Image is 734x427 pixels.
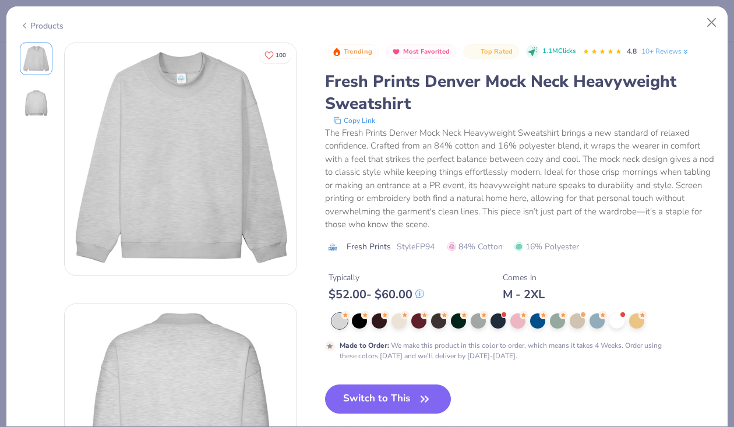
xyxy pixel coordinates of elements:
[65,43,297,275] img: Front
[340,340,668,361] div: We make this product in this color to order, which means it takes 4 Weeks. Order using these colo...
[627,47,637,56] span: 4.8
[542,47,576,57] span: 1.1M Clicks
[325,384,451,414] button: Switch to This
[329,271,424,284] div: Typically
[481,48,513,55] span: Top Rated
[340,341,389,350] strong: Made to Order :
[325,70,715,115] div: Fresh Prints Denver Mock Neck Heavyweight Sweatshirt
[347,241,391,253] span: Fresh Prints
[325,242,341,252] img: brand logo
[701,12,723,34] button: Close
[641,46,690,57] a: 10+ Reviews
[259,47,291,63] button: Like
[276,52,286,58] span: 100
[447,241,503,253] span: 84% Cotton
[329,287,424,302] div: $ 52.00 - $ 60.00
[326,44,379,59] button: Badge Button
[22,89,50,117] img: Back
[463,44,519,59] button: Badge Button
[403,48,450,55] span: Most Favorited
[503,287,545,302] div: M - 2XL
[332,47,341,57] img: Trending sort
[344,48,372,55] span: Trending
[386,44,456,59] button: Badge Button
[325,126,715,231] div: The Fresh Prints Denver Mock Neck Heavyweight Sweatshirt brings a new standard of relaxed confide...
[22,45,50,73] img: Front
[391,47,401,57] img: Most Favorited sort
[469,47,478,57] img: Top Rated sort
[397,241,435,253] span: Style FP94
[20,20,63,32] div: Products
[514,241,579,253] span: 16% Polyester
[583,43,622,61] div: 4.8 Stars
[503,271,545,284] div: Comes In
[330,115,379,126] button: copy to clipboard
